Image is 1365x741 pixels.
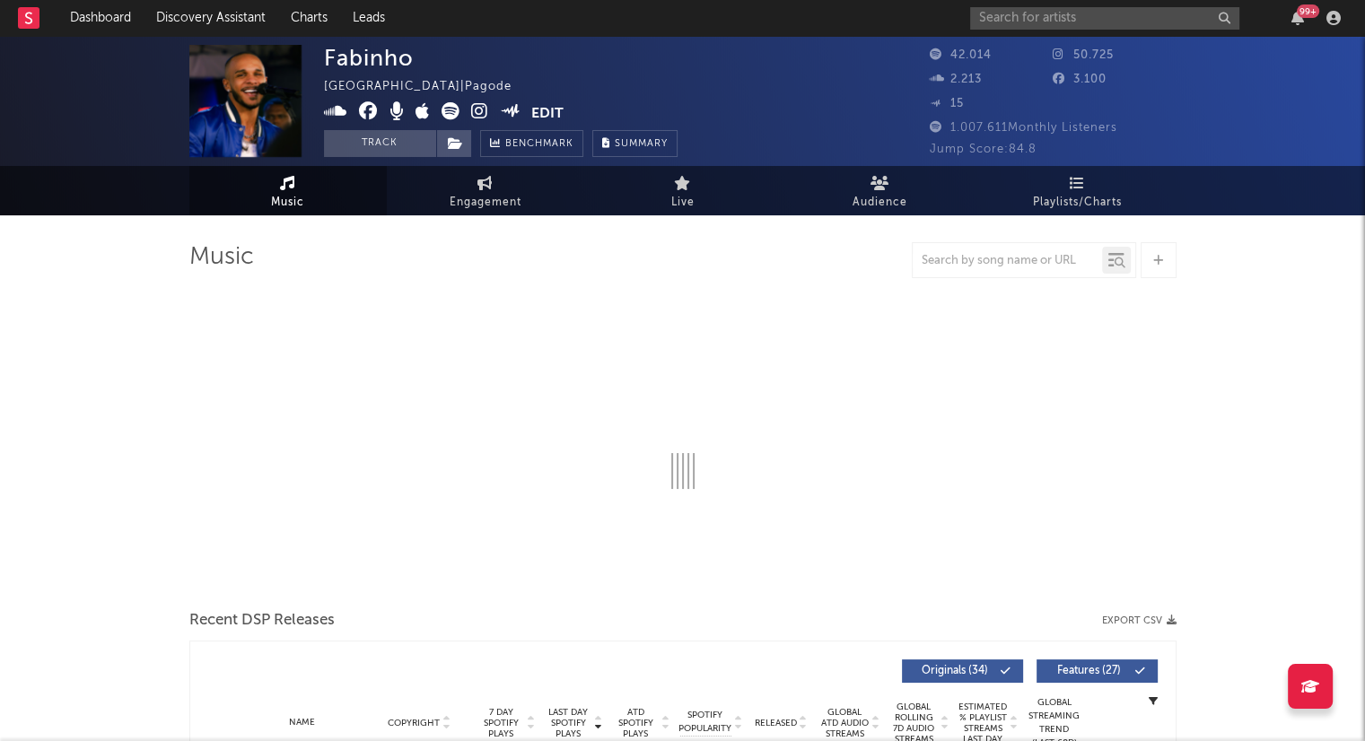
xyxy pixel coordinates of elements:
span: Last Day Spotify Plays [545,707,592,739]
button: Edit [531,102,564,125]
span: 1.007.611 Monthly Listeners [930,122,1117,134]
span: ATD Spotify Plays [612,707,660,739]
span: Playlists/Charts [1033,192,1122,214]
span: Released [755,718,797,728]
div: Name [244,716,362,729]
input: Search for artists [970,7,1239,30]
a: Playlists/Charts [979,166,1177,215]
span: 7 Day Spotify Plays [477,707,525,739]
button: Summary [592,130,678,157]
a: Audience [782,166,979,215]
div: [GEOGRAPHIC_DATA] | Pagode [324,76,532,98]
button: Originals(34) [902,659,1023,683]
span: Global ATD Audio Streams [820,707,870,739]
div: Fabinho [324,45,414,71]
span: Benchmark [505,134,573,155]
button: Features(27) [1037,659,1158,683]
a: Benchmark [480,130,583,157]
a: Live [584,166,782,215]
span: 15 [930,98,964,109]
div: 99 + [1297,4,1319,18]
span: Originals ( 34 ) [914,666,996,676]
button: Export CSV [1102,615,1177,626]
a: Engagement [387,166,584,215]
span: Engagement [450,192,521,214]
span: 3.100 [1053,74,1107,85]
span: Features ( 27 ) [1048,666,1131,676]
input: Search by song name or URL [913,254,1102,268]
button: 99+ [1291,11,1304,25]
span: 42.014 [930,49,992,61]
span: Live [671,192,695,214]
button: Track [324,130,436,157]
span: 2.213 [930,74,982,85]
span: Jump Score: 84.8 [930,144,1037,155]
span: Audience [853,192,907,214]
span: Copyright [388,718,440,728]
a: Music [189,166,387,215]
span: Recent DSP Releases [189,610,335,632]
span: 50.725 [1053,49,1114,61]
span: Music [271,192,304,214]
span: Spotify Popularity [678,709,731,736]
span: Summary [615,139,668,149]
